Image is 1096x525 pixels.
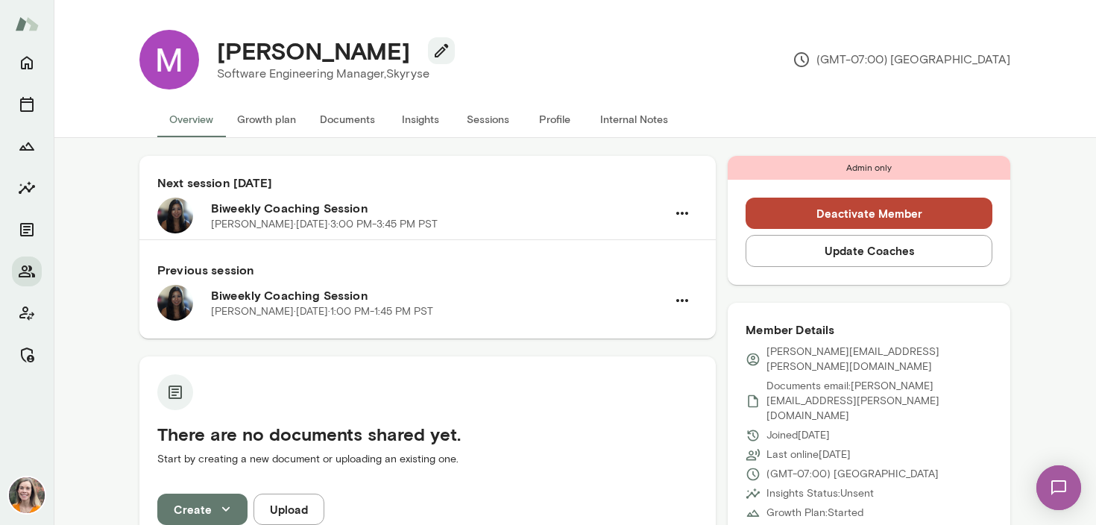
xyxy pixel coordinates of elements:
button: Overview [157,101,225,137]
button: Sessions [12,89,42,119]
p: (GMT-07:00) [GEOGRAPHIC_DATA] [793,51,1010,69]
h6: Biweekly Coaching Session [211,286,667,304]
button: Documents [12,215,42,245]
button: Client app [12,298,42,328]
button: Documents [308,101,387,137]
p: (GMT-07:00) [GEOGRAPHIC_DATA] [766,467,939,482]
h6: Next session [DATE] [157,174,698,192]
button: Insights [387,101,454,137]
button: Growth Plan [12,131,42,161]
p: [PERSON_NAME] · [DATE] · 1:00 PM-1:45 PM PST [211,304,433,319]
p: Software Engineering Manager, Skyryse [217,65,443,83]
img: Minnie Yoo [139,30,199,89]
button: Create [157,494,248,525]
button: Members [12,257,42,286]
button: Growth plan [225,101,308,137]
p: Last online [DATE] [766,447,851,462]
button: Manage [12,340,42,370]
p: Growth Plan: Started [766,506,863,521]
h6: Biweekly Coaching Session [211,199,667,217]
h6: Previous session [157,261,698,279]
button: Upload [253,494,324,525]
p: [PERSON_NAME] · [DATE] · 3:00 PM-3:45 PM PST [211,217,438,232]
p: Insights Status: Unsent [766,486,874,501]
h5: There are no documents shared yet. [157,422,698,446]
button: Profile [521,101,588,137]
button: Sessions [454,101,521,137]
img: Mento [15,10,39,38]
p: Joined [DATE] [766,428,830,443]
p: Start by creating a new document or uploading an existing one. [157,452,698,467]
button: Home [12,48,42,78]
img: Carrie Kelly [9,477,45,513]
p: [PERSON_NAME][EMAIL_ADDRESS][PERSON_NAME][DOMAIN_NAME] [766,345,992,374]
button: Insights [12,173,42,203]
button: Update Coaches [746,235,992,266]
button: Internal Notes [588,101,680,137]
h4: [PERSON_NAME] [217,37,410,65]
button: Deactivate Member [746,198,992,229]
div: Admin only [728,156,1010,180]
p: Documents email: [PERSON_NAME][EMAIL_ADDRESS][PERSON_NAME][DOMAIN_NAME] [766,379,992,424]
h6: Member Details [746,321,992,339]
